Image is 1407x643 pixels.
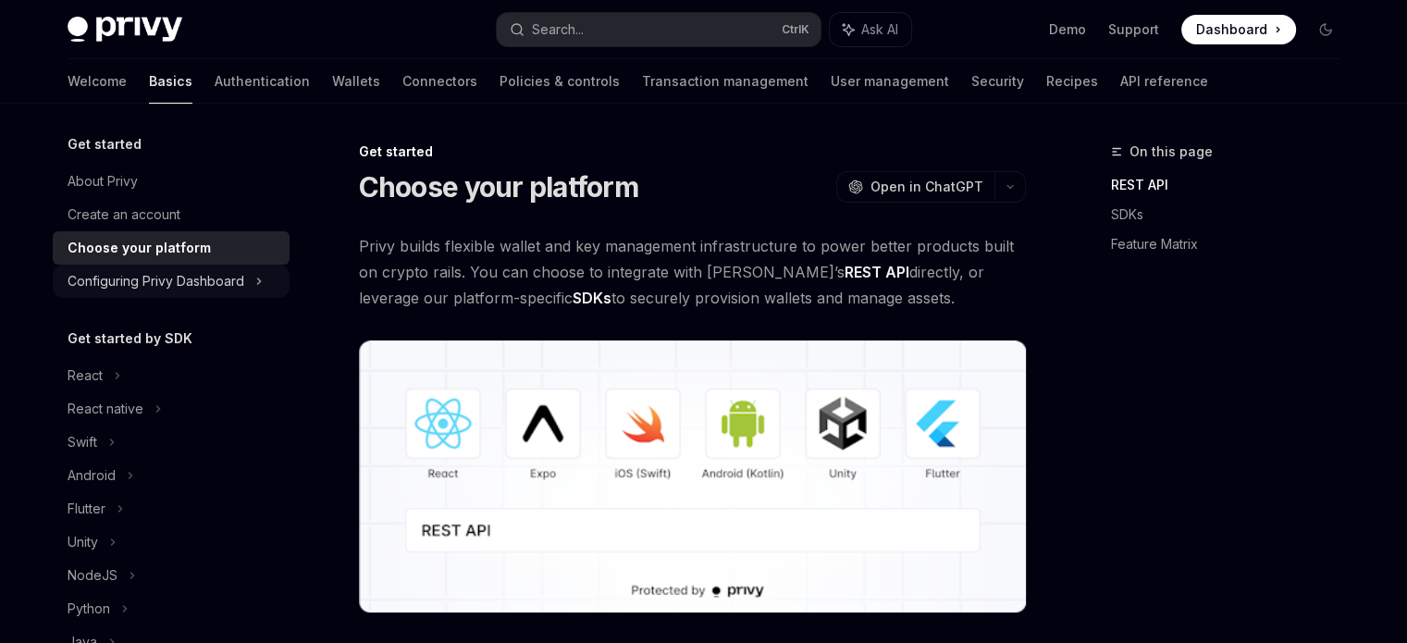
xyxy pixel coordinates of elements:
div: About Privy [68,170,138,192]
span: Ask AI [861,20,898,39]
a: SDKs [1111,200,1355,229]
a: REST API [1111,170,1355,200]
a: Choose your platform [53,231,290,265]
a: Recipes [1046,59,1098,104]
span: On this page [1129,141,1213,163]
a: Policies & controls [500,59,620,104]
strong: SDKs [573,289,611,307]
a: Feature Matrix [1111,229,1355,259]
a: Create an account [53,198,290,231]
h1: Choose your platform [359,170,638,204]
div: Create an account [68,204,180,226]
a: Support [1108,20,1159,39]
a: Connectors [402,59,477,104]
span: Ctrl K [782,22,809,37]
button: Search...CtrlK [497,13,821,46]
img: images/Platform2.png [359,340,1026,612]
span: Dashboard [1196,20,1267,39]
a: Basics [149,59,192,104]
div: Android [68,464,116,487]
span: Open in ChatGPT [870,178,983,196]
a: Security [971,59,1024,104]
span: Privy builds flexible wallet and key management infrastructure to power better products built on ... [359,233,1026,311]
button: Toggle dark mode [1311,15,1340,44]
a: Dashboard [1181,15,1296,44]
a: Wallets [332,59,380,104]
h5: Get started [68,133,142,155]
button: Ask AI [830,13,911,46]
div: Flutter [68,498,105,520]
div: Get started [359,142,1026,161]
a: Demo [1049,20,1086,39]
div: Search... [532,19,584,41]
a: API reference [1120,59,1208,104]
div: Swift [68,431,97,453]
div: React [68,365,103,387]
a: User management [831,59,949,104]
a: Welcome [68,59,127,104]
div: NodeJS [68,564,117,587]
img: dark logo [68,17,182,43]
a: Authentication [215,59,310,104]
div: Python [68,598,110,620]
button: Open in ChatGPT [836,171,994,203]
a: Transaction management [642,59,808,104]
div: React native [68,398,143,420]
div: Unity [68,531,98,553]
h5: Get started by SDK [68,328,192,350]
a: About Privy [53,165,290,198]
strong: REST API [845,263,909,281]
div: Choose your platform [68,237,211,259]
div: Configuring Privy Dashboard [68,270,244,292]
